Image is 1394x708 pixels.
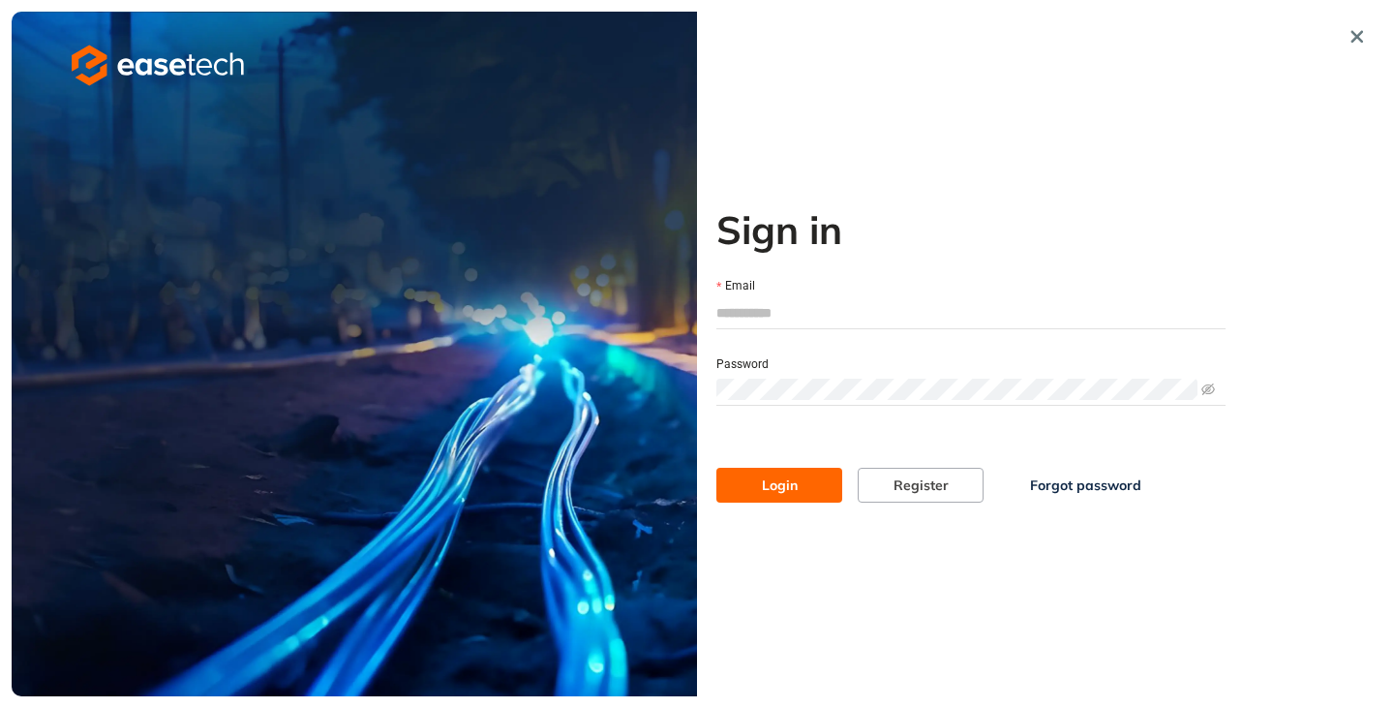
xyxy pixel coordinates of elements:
[1201,383,1215,396] span: eye-invisible
[1030,475,1141,496] span: Forgot password
[762,475,798,496] span: Login
[716,206,1226,253] h2: Sign in
[716,277,755,295] label: Email
[716,468,842,503] button: Login
[12,12,697,696] img: cover image
[858,468,984,503] button: Register
[716,355,769,374] label: Password
[716,298,1226,327] input: Email
[894,475,949,496] span: Register
[716,379,1197,400] input: Password
[999,468,1172,503] button: Forgot password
